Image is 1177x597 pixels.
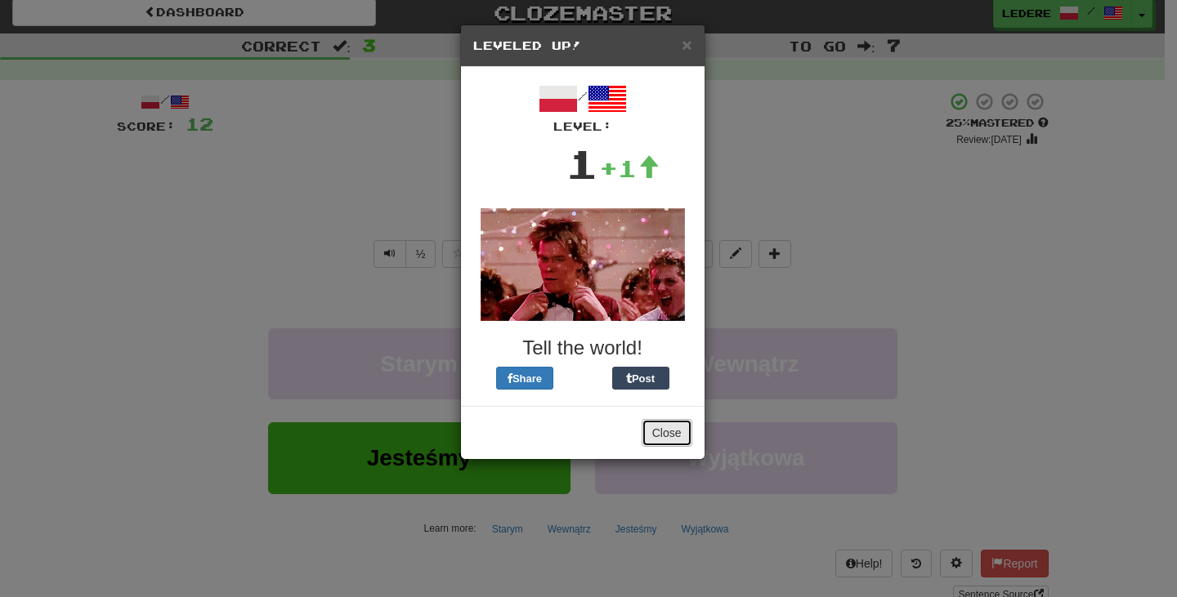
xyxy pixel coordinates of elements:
button: Share [496,367,553,390]
button: Post [612,367,669,390]
h3: Tell the world! [473,337,692,359]
button: Close [642,419,692,447]
span: × [682,35,691,54]
img: kevin-bacon-45c228efc3db0f333faed3a78f19b6d7c867765aaadacaa7c55ae667c030a76f.gif [481,208,685,321]
div: / [473,79,692,135]
div: Level: [473,118,692,135]
div: +1 [599,152,660,185]
iframe: X Post Button [553,367,612,390]
button: Close [682,36,691,53]
h5: Leveled Up! [473,38,692,54]
div: 1 [566,135,599,192]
